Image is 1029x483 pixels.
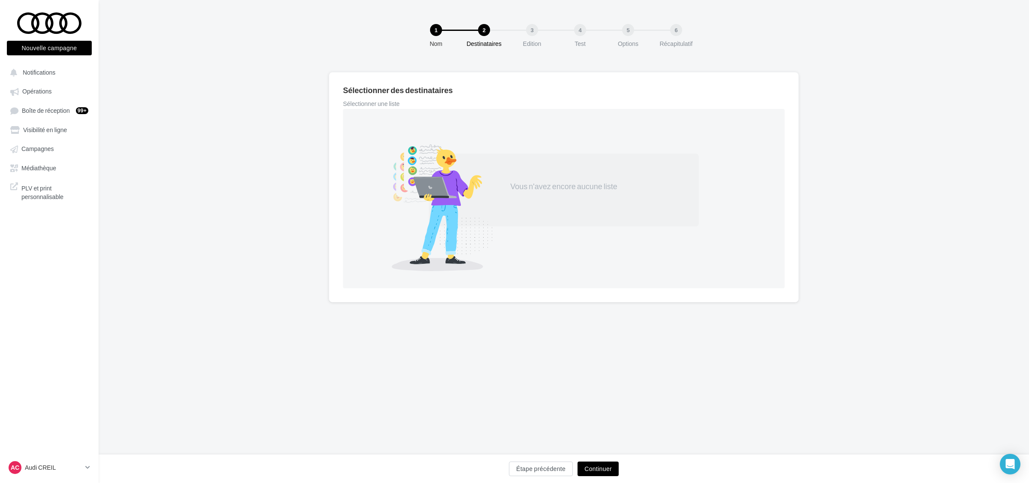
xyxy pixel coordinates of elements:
[25,463,82,472] p: Audi CREIL
[1000,454,1020,474] div: Open Intercom Messenger
[578,462,619,476] button: Continuer
[21,182,88,201] span: PLV et print personnalisable
[457,39,511,48] div: Destinataires
[5,122,93,137] a: Visibilité en ligne
[11,463,19,472] span: AC
[574,24,586,36] div: 4
[430,24,442,36] div: 1
[23,69,55,76] span: Notifications
[553,39,608,48] div: Test
[7,459,92,476] a: AC Audi CREIL
[21,164,56,172] span: Médiathèque
[409,39,463,48] div: Nom
[622,24,634,36] div: 5
[5,83,93,99] a: Opérations
[505,39,560,48] div: Edition
[76,107,88,114] div: 99+
[21,145,54,153] span: Campagnes
[509,462,573,476] button: Étape précédente
[484,181,644,192] div: Vous n'avez encore aucune liste
[7,41,92,55] button: Nouvelle campagne
[22,88,51,95] span: Opérations
[649,39,704,48] div: Récapitulatif
[23,126,67,133] span: Visibilité en ligne
[526,24,538,36] div: 3
[343,86,785,94] div: Sélectionner des destinataires
[5,103,93,118] a: Boîte de réception99+
[5,160,93,175] a: Médiathèque
[670,24,682,36] div: 6
[343,101,564,107] label: Sélectionner une liste
[601,39,656,48] div: Options
[5,64,90,80] button: Notifications
[478,24,490,36] div: 2
[5,141,93,156] a: Campagnes
[5,179,93,204] a: PLV et print personnalisable
[22,107,70,114] span: Boîte de réception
